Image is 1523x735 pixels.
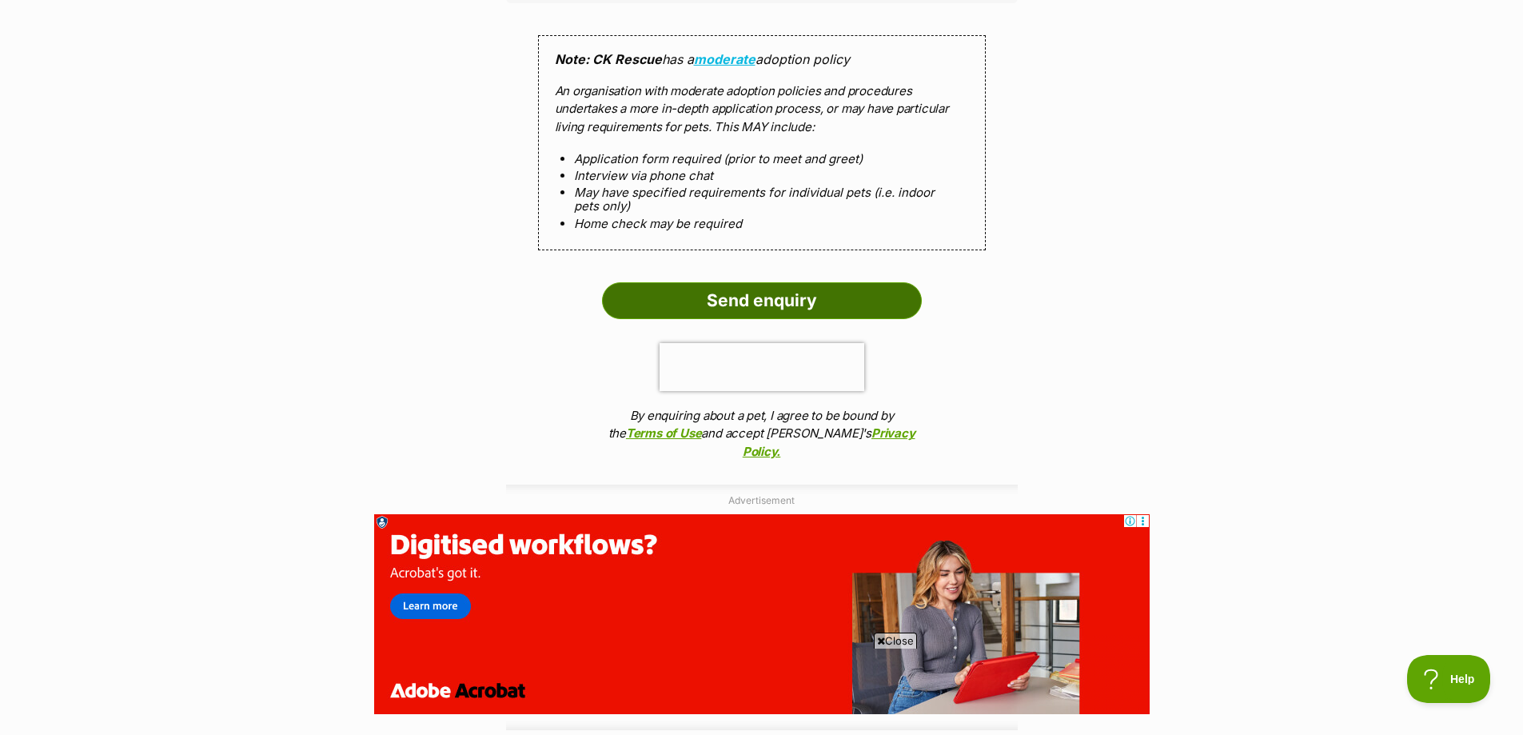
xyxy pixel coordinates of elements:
a: Terms of Use [626,425,701,441]
li: Interview via phone chat [574,169,950,182]
div: Advertisement [506,485,1018,730]
iframe: Help Scout Beacon - Open [1407,655,1491,703]
iframe: Advertisement [374,655,1150,727]
strong: Note: CK Rescue [555,51,662,67]
li: Application form required (prior to meet and greet) [574,152,950,166]
div: has a adoption policy [538,35,986,250]
a: moderate [694,51,756,67]
input: Send enquiry [602,282,922,319]
a: Privacy Policy. [743,425,915,459]
p: An organisation with moderate adoption policies and procedures undertakes a more in-depth applica... [555,82,969,137]
iframe: reCAPTCHA [660,343,864,391]
p: By enquiring about a pet, I agree to be bound by the and accept [PERSON_NAME]'s [602,407,922,461]
iframe: Advertisement [374,514,1150,714]
li: Home check may be required [574,217,950,230]
li: May have specified requirements for individual pets (i.e. indoor pets only) [574,186,950,214]
span: Close [874,633,917,649]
